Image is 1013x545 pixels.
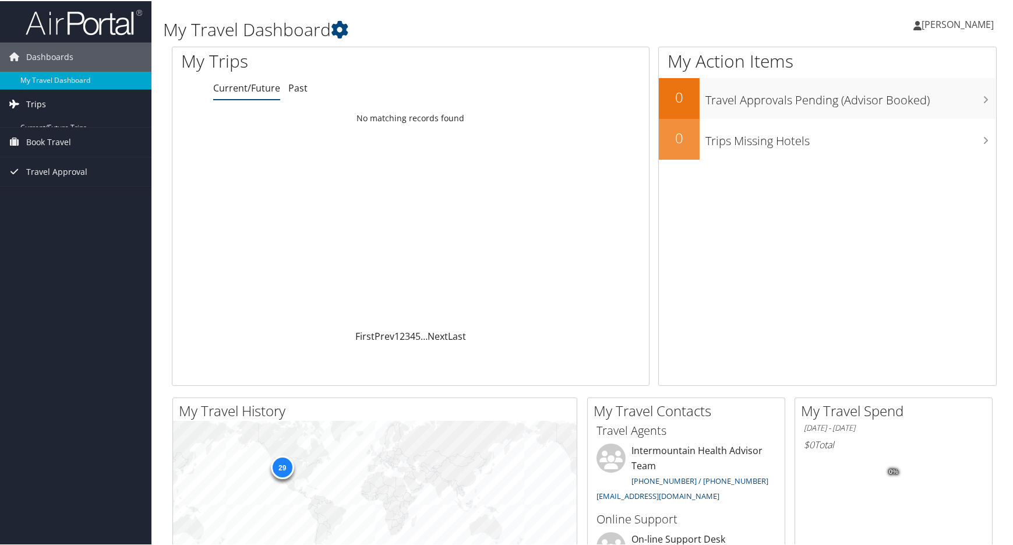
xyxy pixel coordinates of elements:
[804,421,983,433] h6: [DATE] - [DATE]
[26,156,87,185] span: Travel Approval
[596,510,776,526] h3: Online Support
[428,329,448,342] a: Next
[355,329,375,342] a: First
[213,80,280,93] a: Current/Future
[631,474,768,485] a: [PHONE_NUMBER] / [PHONE_NUMBER]
[922,17,994,30] span: [PERSON_NAME]
[400,329,405,342] a: 2
[804,437,983,450] h6: Total
[163,16,725,41] h1: My Travel Dashboard
[375,329,394,342] a: Prev
[705,126,996,148] h3: Trips Missing Hotels
[804,437,814,450] span: $0
[705,85,996,107] h3: Travel Approvals Pending (Advisor Booked)
[596,421,776,438] h3: Travel Agents
[659,77,996,118] a: 0Travel Approvals Pending (Advisor Booked)
[181,48,442,72] h1: My Trips
[801,400,992,420] h2: My Travel Spend
[594,400,785,420] h2: My Travel Contacts
[270,455,294,478] div: 29
[596,490,719,500] a: [EMAIL_ADDRESS][DOMAIN_NAME]
[410,329,415,342] a: 4
[405,329,410,342] a: 3
[659,118,996,159] a: 0Trips Missing Hotels
[889,467,898,474] tspan: 0%
[394,329,400,342] a: 1
[448,329,466,342] a: Last
[26,126,71,156] span: Book Travel
[913,6,1005,41] a: [PERSON_NAME]
[288,80,308,93] a: Past
[26,41,73,71] span: Dashboards
[421,329,428,342] span: …
[591,442,782,505] li: Intermountain Health Advisor Team
[179,400,577,420] h2: My Travel History
[659,48,996,72] h1: My Action Items
[659,86,700,106] h2: 0
[172,107,649,128] td: No matching records found
[26,89,46,118] span: Trips
[659,127,700,147] h2: 0
[26,8,142,35] img: airportal-logo.png
[415,329,421,342] a: 5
